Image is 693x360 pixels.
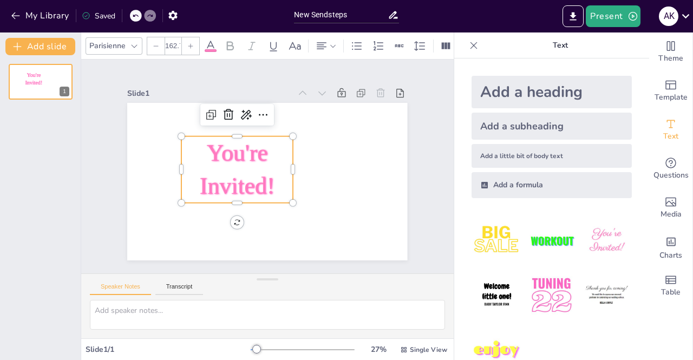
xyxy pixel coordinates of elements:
div: Change the overall theme [649,32,692,71]
div: Slide 1 [329,44,373,206]
div: 1 [9,64,73,100]
img: 3.jpeg [581,215,632,266]
button: a k [659,5,678,27]
img: 6.jpeg [581,270,632,320]
span: Questions [653,169,689,181]
span: Template [655,91,688,103]
div: Saved [82,11,115,21]
span: Theme [658,53,683,64]
span: Table [661,286,681,298]
span: Text [663,130,678,142]
button: Export to PowerPoint [563,5,584,27]
div: Add a table [649,266,692,305]
div: Add text boxes [649,110,692,149]
div: Slide 1 / 1 [86,344,251,355]
div: Add charts and graphs [649,227,692,266]
div: Column Count [438,37,462,55]
button: Transcript [155,283,204,295]
div: Add a formula [472,172,632,198]
span: Charts [659,250,682,261]
div: Add ready made slides [649,71,692,110]
img: 1.jpeg [472,215,522,266]
img: 2.jpeg [526,215,577,266]
button: My Library [8,7,74,24]
div: 27 % [365,344,391,355]
button: Speaker Notes [90,283,151,295]
div: a k [659,6,678,26]
img: 4.jpeg [472,270,522,320]
div: Add a subheading [472,113,632,140]
input: Insert title [294,7,387,23]
div: Add a heading [472,76,632,108]
div: 1 [60,87,69,96]
div: Add a little bit of body text [472,144,632,168]
span: You're Invited! [25,72,42,86]
span: Single View [410,345,447,354]
button: Add slide [5,38,75,55]
div: Add images, graphics, shapes or video [649,188,692,227]
div: Get real-time input from your audience [649,149,692,188]
button: Present [586,5,640,27]
p: Text [482,32,638,58]
span: Media [661,208,682,220]
img: 5.jpeg [526,270,577,320]
div: Parisienne [87,38,128,53]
